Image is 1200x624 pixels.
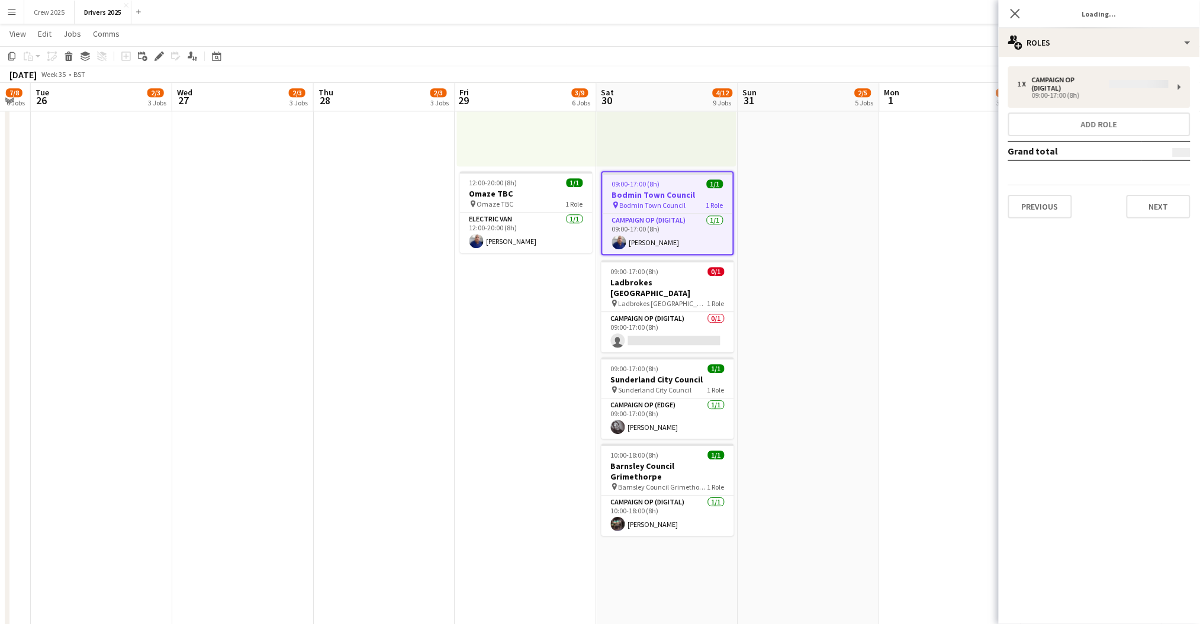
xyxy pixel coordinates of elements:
span: 1 Role [566,200,583,208]
span: Comms [93,28,120,39]
button: Crew 2025 [24,1,75,24]
span: 1 [883,94,900,107]
h3: Ladbrokes [GEOGRAPHIC_DATA] [601,277,734,298]
span: Barnsley Council Grimethorpe [619,483,707,491]
span: 09:00-17:00 (8h) [612,179,660,188]
span: 2/3 [289,88,305,97]
span: 26 [34,94,49,107]
span: 29 [458,94,469,107]
span: 2/3 [430,88,447,97]
span: Sat [601,87,615,98]
span: View [9,28,26,39]
span: 27 [175,94,192,107]
span: Bodmin Town Council [620,201,686,210]
span: 2/3 [147,88,164,97]
app-job-card: 12:00-20:00 (8h)1/1Omaze TBC Omaze TBC1 RoleElectric Van1/112:00-20:00 (8h)[PERSON_NAME] [460,171,593,253]
span: 4/12 [713,88,733,97]
span: Ladbrokes [GEOGRAPHIC_DATA] [619,299,707,308]
app-card-role: Campaign Op (Digital)1/109:00-17:00 (8h)[PERSON_NAME] [603,214,733,254]
span: Edit [38,28,52,39]
a: Jobs [59,26,86,41]
span: 1/1 [708,364,725,373]
span: 7/8 [6,88,22,97]
span: 31 [741,94,757,107]
button: Add role [1008,112,1191,136]
span: 1 Role [707,299,725,308]
td: Grand total [1008,141,1141,160]
div: BST [73,70,85,79]
app-card-role: Campaign Op (Edge)1/109:00-17:00 (8h)[PERSON_NAME] [601,398,734,439]
h3: Barnsley Council Grimethorpe [601,461,734,482]
div: 3 Jobs [289,98,308,107]
span: 1/1 [708,451,725,459]
button: Previous [1008,195,1072,218]
span: Omaze TBC [477,200,514,208]
div: 3 Jobs [997,98,1015,107]
div: Roles [999,28,1200,57]
h3: Bodmin Town Council [603,189,733,200]
span: 1 Role [706,201,723,210]
span: Jobs [63,28,81,39]
div: 5 Jobs [855,98,874,107]
span: Wed [177,87,192,98]
div: 3 Jobs [431,98,449,107]
app-job-card: 09:00-17:00 (8h)0/1Ladbrokes [GEOGRAPHIC_DATA] Ladbrokes [GEOGRAPHIC_DATA]1 RoleCampaign Op (Digi... [601,260,734,352]
button: Next [1127,195,1191,218]
button: Drivers 2025 [75,1,131,24]
app-job-card: 09:00-17:00 (8h)1/1Sunderland City Council Sunderland City Council1 RoleCampaign Op (Edge)1/109:0... [601,357,734,439]
span: Tue [36,87,49,98]
span: 0/1 [708,267,725,276]
span: 1 Role [707,483,725,491]
span: 30 [600,94,615,107]
span: Sunderland City Council [619,385,692,394]
span: 28 [317,94,333,107]
span: 10:00-18:00 (8h) [611,451,659,459]
span: 1/1 [567,178,583,187]
span: 2/5 [855,88,871,97]
app-job-card: 10:00-18:00 (8h)1/1Barnsley Council Grimethorpe Barnsley Council Grimethorpe1 RoleCampaign Op (Di... [601,443,734,536]
app-card-role: Campaign Op (Digital)0/109:00-17:00 (8h) [601,312,734,352]
h3: Loading... [999,6,1200,21]
h3: Omaze TBC [460,188,593,199]
span: Thu [319,87,333,98]
a: Comms [88,26,124,41]
a: Edit [33,26,56,41]
app-card-role: Electric Van1/112:00-20:00 (8h)[PERSON_NAME] [460,213,593,253]
span: 1/1 [707,179,723,188]
span: Mon [884,87,900,98]
span: 09:00-17:00 (8h) [611,267,659,276]
div: 9 Jobs [713,98,732,107]
span: Week 35 [39,70,69,79]
app-card-role: Campaign Op (Digital)1/110:00-18:00 (8h)[PERSON_NAME] [601,496,734,536]
span: 12:00-20:00 (8h) [469,178,517,187]
span: 1 Role [707,385,725,394]
span: 3/9 [572,88,588,97]
span: Sun [743,87,757,98]
div: [DATE] [9,69,37,81]
div: 6 Jobs [572,98,591,107]
span: Fri [460,87,469,98]
app-job-card: 09:00-17:00 (8h)1/1Bodmin Town Council Bodmin Town Council1 RoleCampaign Op (Digital)1/109:00-17:... [601,171,734,255]
a: View [5,26,31,41]
span: 09:00-17:00 (8h) [611,364,659,373]
span: 1/3 [996,88,1013,97]
div: 3 Jobs [148,98,166,107]
h3: Sunderland City Council [601,374,734,385]
div: 6 Jobs [7,98,25,107]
